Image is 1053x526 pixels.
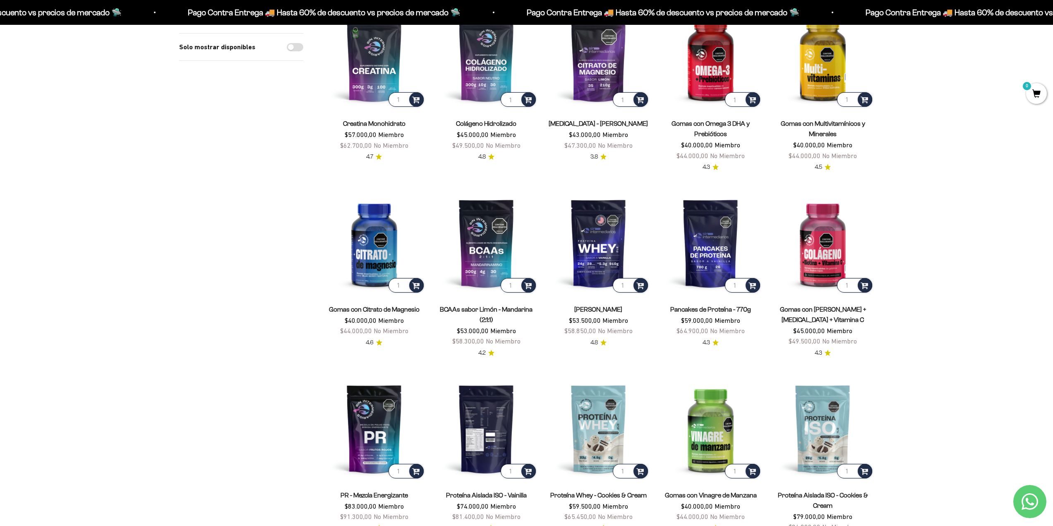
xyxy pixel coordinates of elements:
[676,513,708,520] span: $44.000,00
[345,502,377,510] span: $83.000,00
[676,152,708,159] span: $44.000,00
[590,338,598,347] span: 4.8
[340,327,372,334] span: $44.000,00
[374,327,408,334] span: No Miembro
[590,152,598,161] span: 3.8
[457,327,489,334] span: $53.000,00
[703,338,710,347] span: 4.3
[815,163,831,172] a: 4.54.5 de 5.0 estrellas
[569,317,601,324] span: $53.500,00
[780,306,866,323] a: Gomas con [PERSON_NAME] + [MEDICAL_DATA] + Vitamina C
[452,337,484,345] span: $58.300,00
[486,337,521,345] span: No Miembro
[602,502,628,510] span: Miembro
[374,513,408,520] span: No Miembro
[378,502,404,510] span: Miembro
[815,348,822,358] span: 4.3
[490,502,516,510] span: Miembro
[378,131,404,138] span: Miembro
[670,306,751,313] a: Pancakes de Proteína - 770g
[366,152,382,161] a: 4.74.7 de 5.0 estrellas
[490,131,516,138] span: Miembro
[490,327,516,334] span: Miembro
[598,327,633,334] span: No Miembro
[574,306,622,313] a: [PERSON_NAME]
[366,338,382,347] a: 4.64.6 de 5.0 estrellas
[590,152,607,161] a: 3.83.8 de 5.0 estrellas
[446,492,527,499] a: Proteína Aislada ISO - Vainilla
[598,513,633,520] span: No Miembro
[703,163,710,172] span: 4.3
[602,317,628,324] span: Miembro
[569,131,601,138] span: $43.000,00
[710,152,745,159] span: No Miembro
[525,6,797,19] p: Pago Contra Entrega 🚚 Hasta 60% de descuento vs precios de mercado 🛸
[452,513,484,520] span: $81.400,00
[456,120,516,127] a: Colágeno Hidrolizado
[681,141,713,149] span: $40.000,00
[564,513,596,520] span: $65.450,00
[340,142,372,149] span: $62.700,00
[569,502,601,510] span: $59.500,00
[1026,90,1047,99] a: 0
[827,327,852,334] span: Miembro
[329,306,420,313] a: Gomas con Citrato de Magnesio
[374,142,408,149] span: No Miembro
[590,338,607,347] a: 4.84.8 de 5.0 estrellas
[343,120,405,127] a: Creatina Monohidrato
[822,152,857,159] span: No Miembro
[457,502,489,510] span: $74.000,00
[440,306,532,323] a: BCAAs sabor Limón - Mandarina (2:1:1)
[486,513,521,520] span: No Miembro
[179,42,255,53] label: Solo mostrar disponibles
[793,327,825,334] span: $45.000,00
[435,377,537,480] img: Proteína Aislada ISO - Vainilla
[340,513,372,520] span: $91.300,00
[345,317,377,324] span: $40.000,00
[715,141,740,149] span: Miembro
[815,348,831,358] a: 4.34.3 de 5.0 estrellas
[478,348,494,358] a: 4.24.2 de 5.0 estrellas
[598,142,633,149] span: No Miembro
[822,337,857,345] span: No Miembro
[378,317,404,324] span: Miembro
[715,317,740,324] span: Miembro
[345,131,377,138] span: $57.000,00
[478,348,486,358] span: 4.2
[710,327,745,334] span: No Miembro
[703,338,719,347] a: 4.34.3 de 5.0 estrellas
[710,513,745,520] span: No Miembro
[549,120,648,127] a: [MEDICAL_DATA] - [PERSON_NAME]
[676,327,708,334] span: $64.900,00
[703,163,719,172] a: 4.34.3 de 5.0 estrellas
[366,152,373,161] span: 4.7
[778,492,868,509] a: Proteína Aislada ISO - Cookies & Cream
[457,131,489,138] span: $45.000,00
[793,513,825,520] span: $79.000,00
[564,327,596,334] span: $58.850,00
[827,513,852,520] span: Miembro
[681,317,713,324] span: $59.000,00
[478,152,494,161] a: 4.84.8 de 5.0 estrellas
[1022,81,1032,91] mark: 0
[815,163,822,172] span: 4.5
[672,120,750,137] a: Gomas con Omega 3 DHA y Prebióticos
[789,337,820,345] span: $49.500,00
[341,492,408,499] a: PR - Mezcla Energizante
[366,338,374,347] span: 4.6
[186,6,458,19] p: Pago Contra Entrega 🚚 Hasta 60% de descuento vs precios de mercado 🛸
[827,141,852,149] span: Miembro
[781,120,865,137] a: Gomas con Multivitamínicos y Minerales
[665,492,757,499] a: Gomas con Vinagre de Manzana
[789,152,820,159] span: $44.000,00
[793,141,825,149] span: $40.000,00
[564,142,596,149] span: $47.300,00
[681,502,713,510] span: $40.000,00
[602,131,628,138] span: Miembro
[715,502,740,510] span: Miembro
[452,142,484,149] span: $49.500,00
[478,152,486,161] span: 4.8
[550,492,647,499] a: Proteína Whey - Cookies & Cream
[486,142,521,149] span: No Miembro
